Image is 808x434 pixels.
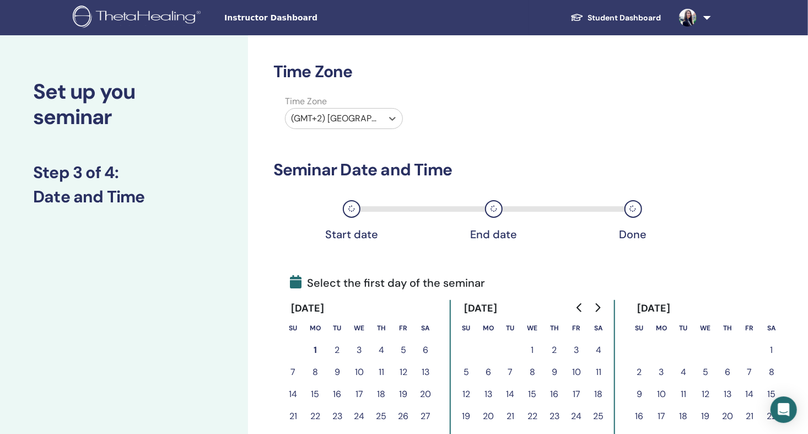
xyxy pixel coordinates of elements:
[628,383,650,405] button: 9
[543,405,565,427] button: 23
[466,228,521,241] div: End date
[565,383,588,405] button: 17
[543,361,565,383] button: 9
[521,405,543,427] button: 22
[324,228,379,241] div: Start date
[739,405,761,427] button: 21
[650,383,672,405] button: 10
[499,383,521,405] button: 14
[606,228,661,241] div: Done
[414,317,437,339] th: Saturday
[717,317,739,339] th: Thursday
[348,383,370,405] button: 17
[628,317,650,339] th: Sunday
[565,405,588,427] button: 24
[304,339,326,361] button: 1
[370,383,392,405] button: 18
[224,12,390,24] span: Instructor Dashboard
[392,405,414,427] button: 26
[282,405,304,427] button: 21
[694,383,717,405] button: 12
[628,361,650,383] button: 2
[588,317,610,339] th: Saturday
[33,187,215,207] h3: Date and Time
[543,317,565,339] th: Thursday
[588,361,610,383] button: 11
[477,361,499,383] button: 6
[455,405,477,427] button: 19
[326,405,348,427] button: 23
[499,361,521,383] button: 7
[628,300,680,317] div: [DATE]
[499,317,521,339] th: Tuesday
[694,405,717,427] button: 19
[589,297,606,319] button: Go to next month
[477,405,499,427] button: 20
[761,317,783,339] th: Saturday
[455,317,477,339] th: Sunday
[761,339,783,361] button: 1
[679,9,697,26] img: default.jpg
[278,95,410,108] label: Time Zone
[414,361,437,383] button: 13
[650,361,672,383] button: 3
[717,405,739,427] button: 20
[414,339,437,361] button: 6
[521,383,543,405] button: 15
[694,317,717,339] th: Wednesday
[348,317,370,339] th: Wednesday
[477,317,499,339] th: Monday
[588,339,610,361] button: 4
[455,361,477,383] button: 5
[414,383,437,405] button: 20
[717,383,739,405] button: 13
[348,405,370,427] button: 24
[477,383,499,405] button: 13
[761,383,783,405] button: 15
[562,8,670,28] a: Student Dashboard
[543,383,565,405] button: 16
[33,79,215,130] h2: Set up you seminar
[273,160,690,180] h3: Seminar Date and Time
[565,361,588,383] button: 10
[739,317,761,339] th: Friday
[628,405,650,427] button: 16
[348,339,370,361] button: 3
[650,317,672,339] th: Monday
[73,6,204,30] img: logo.png
[326,361,348,383] button: 9
[273,62,690,82] h3: Time Zone
[370,361,392,383] button: 11
[282,300,333,317] div: [DATE]
[571,297,589,319] button: Go to previous month
[543,339,565,361] button: 2
[565,317,588,339] th: Friday
[672,405,694,427] button: 18
[588,405,610,427] button: 25
[326,383,348,405] button: 16
[672,361,694,383] button: 4
[348,361,370,383] button: 10
[565,339,588,361] button: 3
[370,405,392,427] button: 25
[761,405,783,427] button: 22
[392,339,414,361] button: 5
[282,383,304,405] button: 14
[650,405,672,427] button: 17
[521,339,543,361] button: 1
[455,383,477,405] button: 12
[392,317,414,339] th: Friday
[771,397,797,423] div: Open Intercom Messenger
[304,317,326,339] th: Monday
[761,361,783,383] button: 8
[370,339,392,361] button: 4
[326,317,348,339] th: Tuesday
[304,383,326,405] button: 15
[290,275,485,291] span: Select the first day of the seminar
[694,361,717,383] button: 5
[739,361,761,383] button: 7
[521,317,543,339] th: Wednesday
[392,383,414,405] button: 19
[282,361,304,383] button: 7
[521,361,543,383] button: 8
